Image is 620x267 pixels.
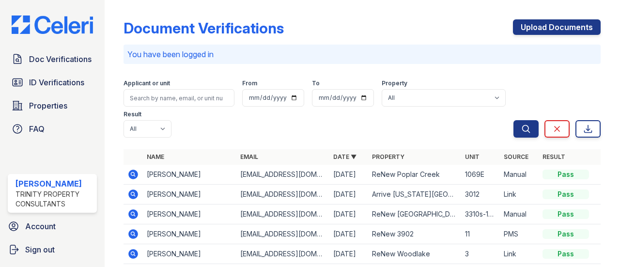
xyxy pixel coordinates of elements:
td: ReNew Woodlake [368,244,461,264]
td: [EMAIL_ADDRESS][DOMAIN_NAME] [236,185,329,204]
label: Applicant or unit [124,79,170,87]
td: Link [500,185,539,204]
a: Doc Verifications [8,49,97,69]
label: To [312,79,320,87]
a: FAQ [8,119,97,139]
a: ID Verifications [8,73,97,92]
td: [EMAIL_ADDRESS][DOMAIN_NAME] [236,165,329,185]
td: ReNew Poplar Creek [368,165,461,185]
td: [PERSON_NAME] [143,185,236,204]
div: Pass [542,249,589,259]
span: Properties [29,100,67,111]
a: Property [372,153,404,160]
td: Arrive [US_STATE][GEOGRAPHIC_DATA] [368,185,461,204]
input: Search by name, email, or unit number [124,89,234,107]
label: Result [124,110,141,118]
td: [PERSON_NAME] [143,165,236,185]
td: 1069E [461,165,500,185]
td: 11 [461,224,500,244]
a: Upload Documents [513,19,601,35]
label: Property [382,79,407,87]
div: [PERSON_NAME] [15,178,93,189]
td: 3 [461,244,500,264]
td: 3310s-102 [461,204,500,224]
a: Name [147,153,164,160]
span: ID Verifications [29,77,84,88]
img: CE_Logo_Blue-a8612792a0a2168367f1c8372b55b34899dd931a85d93a1a3d3e32e68fde9ad4.png [4,16,101,34]
td: [EMAIL_ADDRESS][DOMAIN_NAME] [236,224,329,244]
td: ReNew [GEOGRAPHIC_DATA] Apartment Collection [368,204,461,224]
a: Date ▼ [333,153,356,160]
td: [PERSON_NAME] [143,244,236,264]
a: Unit [465,153,480,160]
a: Source [504,153,528,160]
span: Sign out [25,244,55,255]
span: Account [25,220,56,232]
td: ReNew 3902 [368,224,461,244]
td: Manual [500,165,539,185]
td: PMS [500,224,539,244]
td: [DATE] [329,224,368,244]
td: [DATE] [329,244,368,264]
span: Doc Verifications [29,53,92,65]
div: Pass [542,209,589,219]
td: [PERSON_NAME] [143,204,236,224]
a: Email [240,153,258,160]
td: 3012 [461,185,500,204]
td: [DATE] [329,204,368,224]
td: [DATE] [329,185,368,204]
a: Result [542,153,565,160]
div: Pass [542,189,589,199]
div: Pass [542,229,589,239]
a: Sign out [4,240,101,259]
td: [DATE] [329,165,368,185]
div: Trinity Property Consultants [15,189,93,209]
a: Account [4,217,101,236]
td: Manual [500,204,539,224]
span: FAQ [29,123,45,135]
td: [EMAIL_ADDRESS][DOMAIN_NAME] [236,204,329,224]
a: Properties [8,96,97,115]
td: [EMAIL_ADDRESS][DOMAIN_NAME] [236,244,329,264]
td: [PERSON_NAME] [143,224,236,244]
td: Link [500,244,539,264]
div: Pass [542,170,589,179]
div: Document Verifications [124,19,284,37]
label: From [242,79,257,87]
p: You have been logged in [127,48,597,60]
